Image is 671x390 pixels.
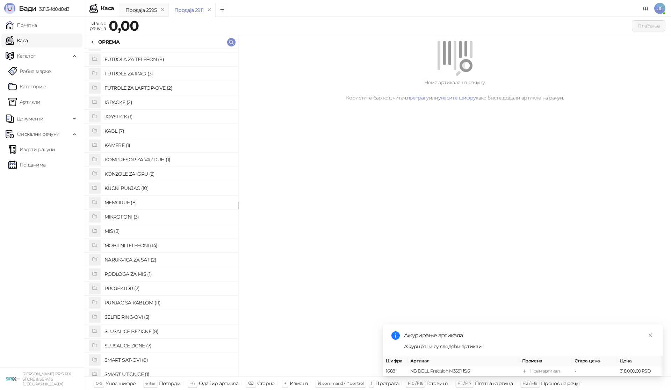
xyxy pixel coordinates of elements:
span: F11 / F17 [457,381,471,386]
div: Претрага [375,379,398,388]
td: NB DELL Precision M3591 15.6" [407,366,519,376]
h4: SMART UTICNICE (1) [104,369,233,380]
h4: MEMORIJE (8) [104,197,233,208]
span: enter [145,381,156,386]
th: Промена [519,356,572,366]
h4: JOYSTICK (1) [104,111,233,122]
a: Категорије [8,80,46,94]
h4: FUTROLA ZA TELEFON (8) [104,54,233,65]
td: 318.000,00 RSD [617,366,663,376]
h4: SLUSALICE BEZICNE (8) [104,326,233,337]
span: ⌫ [248,381,253,386]
h4: FUTROLE ZA LAPTOP-OVE (2) [104,82,233,94]
span: Бади [19,4,36,13]
div: Ажурирани су следећи артикли: [404,343,654,350]
div: Потврди [159,379,181,388]
span: f [371,381,372,386]
span: + [284,381,286,386]
div: Износ рачуна [88,19,107,33]
th: Стара цена [572,356,617,366]
div: Продаја 2911 [174,6,203,14]
h4: MIKROFONI (3) [104,211,233,222]
span: F10 / F16 [408,381,423,386]
a: Издати рачуни [8,142,55,156]
h4: PROJEKTOR (2) [104,283,233,294]
h4: SMART SAT-OVI (6) [104,354,233,366]
a: Почетна [6,18,37,32]
span: UĆ [654,3,665,14]
div: Унос шифре [106,379,136,388]
h4: KOMPRESOR ZA VAZDUH (1) [104,154,233,165]
div: Продаја 2595 [125,6,157,14]
a: По данима [8,158,45,172]
a: ArtikliАртикли [8,95,41,109]
h4: SELFIE RING-OVI (5) [104,311,233,323]
span: close [648,333,653,338]
button: remove [205,7,214,13]
h4: PUNJAC SA KABLOM (11) [104,297,233,308]
div: Готовина [426,379,448,388]
th: Шифра [383,356,407,366]
span: Документи [17,112,43,126]
a: Документација [640,3,651,14]
h4: SLUSALICE ZICNE (7) [104,340,233,351]
td: - [572,366,617,376]
a: унесите шифру [438,95,476,101]
div: Каса [101,6,114,11]
img: Logo [4,3,15,14]
th: Артикал [407,356,519,366]
h4: KABL (7) [104,125,233,137]
button: Add tab [215,3,229,17]
a: Каса [6,34,28,47]
span: Каталог [17,49,36,63]
h4: NARUKVICA ZA SAT (2) [104,254,233,265]
span: 0-9 [96,381,102,386]
div: grid [84,49,238,376]
h4: IGRACKE (2) [104,97,233,108]
img: 64x64-companyLogo-cb9a1907-c9b0-4601-bb5e-5084e694c383.png [6,372,20,386]
div: Измена [290,379,308,388]
h4: FUTROLE ZA IPAD (3) [104,68,233,79]
h4: KUCNI PUNJAC (10) [104,183,233,194]
h4: MOBILNI TELEFONI (14) [104,240,233,251]
div: Нови артикал [530,368,560,375]
span: F12 / F18 [522,381,537,386]
td: 1688 [383,366,407,376]
h4: PODLOGA ZA MIS (1) [104,268,233,280]
div: Нема артикала на рачуну. Користите бар код читач, или како бисте додали артикле на рачун. [247,79,663,102]
span: ⌘ command / ⌃ control [317,381,364,386]
small: [PERSON_NAME] PR SIRIX STORE & SERVIS [GEOGRAPHIC_DATA] [22,371,71,387]
div: Платна картица [475,379,513,388]
button: Плаћање [632,20,665,31]
button: remove [158,7,167,13]
span: Фискални рачуни [17,127,59,141]
span: info-circle [391,331,400,340]
div: Сторно [257,379,275,388]
span: ↑/↓ [190,381,195,386]
a: Робне марке [8,64,51,78]
a: Close [647,331,654,339]
span: 3.11.3-fd0d8d3 [36,6,69,12]
a: претрагу [407,95,429,101]
h4: MIS (3) [104,226,233,237]
strong: 0,00 [109,17,139,34]
div: Ажурирање артикала [404,331,654,340]
div: OPREMA [98,38,120,46]
th: Цена [617,356,663,366]
h4: KAMERE (1) [104,140,233,151]
div: Пренос на рачун [541,379,581,388]
div: Одабир артикла [199,379,238,388]
h4: KONZOLE ZA IGRU (2) [104,168,233,179]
